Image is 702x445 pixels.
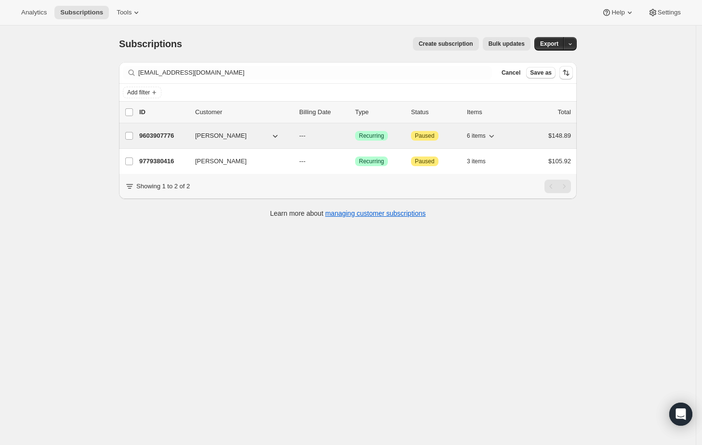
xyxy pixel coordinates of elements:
[534,37,564,51] button: Export
[558,107,571,117] p: Total
[270,209,426,218] p: Learn more about
[195,131,247,141] span: [PERSON_NAME]
[123,87,161,98] button: Add filter
[540,40,558,48] span: Export
[111,6,147,19] button: Tools
[195,107,291,117] p: Customer
[467,132,486,140] span: 6 items
[502,69,520,77] span: Cancel
[415,132,435,140] span: Paused
[136,182,190,191] p: Showing 1 to 2 of 2
[489,40,525,48] span: Bulk updates
[526,67,556,79] button: Save as
[54,6,109,19] button: Subscriptions
[419,40,473,48] span: Create subscription
[139,157,187,166] p: 9779380416
[498,67,524,79] button: Cancel
[359,157,384,165] span: Recurring
[467,129,496,143] button: 6 items
[596,6,640,19] button: Help
[413,37,479,51] button: Create subscription
[467,107,515,117] div: Items
[559,66,573,79] button: Sort the results
[15,6,53,19] button: Analytics
[127,89,150,96] span: Add filter
[544,180,571,193] nav: Pagination
[21,9,47,16] span: Analytics
[299,132,305,139] span: ---
[415,157,435,165] span: Paused
[189,128,286,144] button: [PERSON_NAME]
[139,129,571,143] div: 9603907776[PERSON_NAME]---SuccessRecurringAttentionPaused6 items$148.89
[411,107,459,117] p: Status
[467,157,486,165] span: 3 items
[189,154,286,169] button: [PERSON_NAME]
[669,403,692,426] div: Open Intercom Messenger
[548,157,571,165] span: $105.92
[139,155,571,168] div: 9779380416[PERSON_NAME]---SuccessRecurringAttentionPaused3 items$105.92
[548,132,571,139] span: $148.89
[642,6,687,19] button: Settings
[139,131,187,141] p: 9603907776
[117,9,132,16] span: Tools
[195,157,247,166] span: [PERSON_NAME]
[60,9,103,16] span: Subscriptions
[299,157,305,165] span: ---
[658,9,681,16] span: Settings
[483,37,530,51] button: Bulk updates
[530,69,552,77] span: Save as
[119,39,182,49] span: Subscriptions
[299,107,347,117] p: Billing Date
[611,9,624,16] span: Help
[325,209,426,217] a: managing customer subscriptions
[139,107,187,117] p: ID
[139,107,571,117] div: IDCustomerBilling DateTypeStatusItemsTotal
[359,132,384,140] span: Recurring
[467,155,496,168] button: 3 items
[355,107,403,117] div: Type
[138,66,492,79] input: Filter subscribers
